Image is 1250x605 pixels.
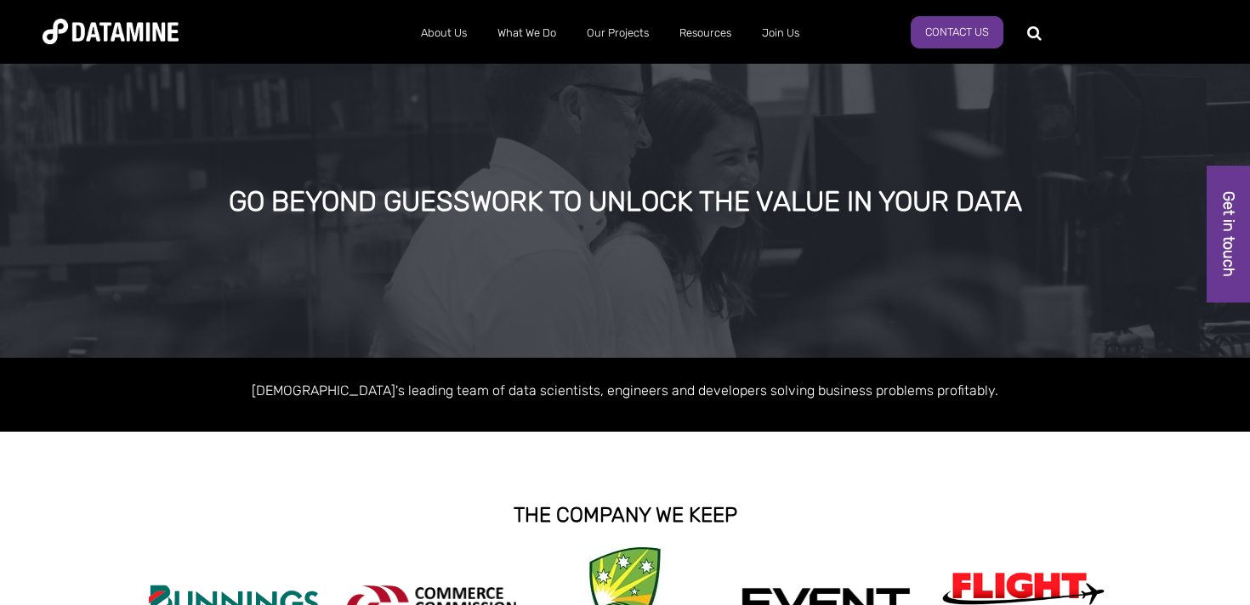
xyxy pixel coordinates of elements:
[571,11,664,55] a: Our Projects
[43,19,179,44] img: Datamine
[747,11,815,55] a: Join Us
[911,16,1003,48] a: Contact Us
[406,11,482,55] a: About Us
[140,379,1110,402] p: [DEMOGRAPHIC_DATA]'s leading team of data scientists, engineers and developers solving business p...
[664,11,747,55] a: Resources
[1207,166,1250,302] a: Get in touch
[147,187,1104,218] div: GO BEYOND GUESSWORK TO UNLOCK THE VALUE IN YOUR DATA
[482,11,571,55] a: What We Do
[514,503,737,527] strong: THE COMPANY WE KEEP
